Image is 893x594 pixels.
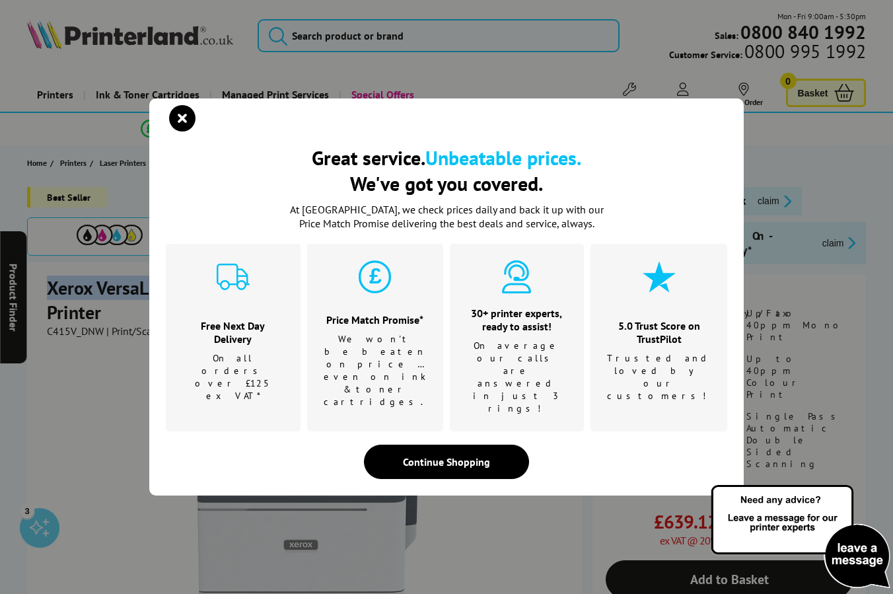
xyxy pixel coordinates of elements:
[217,260,250,293] img: delivery-cyan.svg
[425,145,581,170] b: Unbeatable prices.
[607,319,711,346] h3: 5.0 Trust Score on TrustPilot
[708,483,893,591] img: Open Live Chat window
[182,352,284,402] p: On all orders over £125 ex VAT*
[500,260,533,293] img: expert-cyan.svg
[281,203,612,231] p: At [GEOGRAPHIC_DATA], we check prices daily and back it up with our Price Match Promise deliverin...
[364,445,529,479] div: Continue Shopping
[466,340,568,415] p: On average our calls are answered in just 3 rings!
[607,352,711,402] p: Trusted and loved by our customers!
[324,313,427,326] h3: Price Match Promise*
[643,260,676,293] img: star-cyan.svg
[172,108,192,128] button: close modal
[359,260,392,293] img: price-promise-cyan.svg
[466,307,568,333] h3: 30+ printer experts, ready to assist!
[166,145,727,196] h2: Great service. We've got you covered.
[182,319,284,346] h3: Free Next Day Delivery
[324,333,427,408] p: We won't be beaten on price …even on ink & toner cartridges.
